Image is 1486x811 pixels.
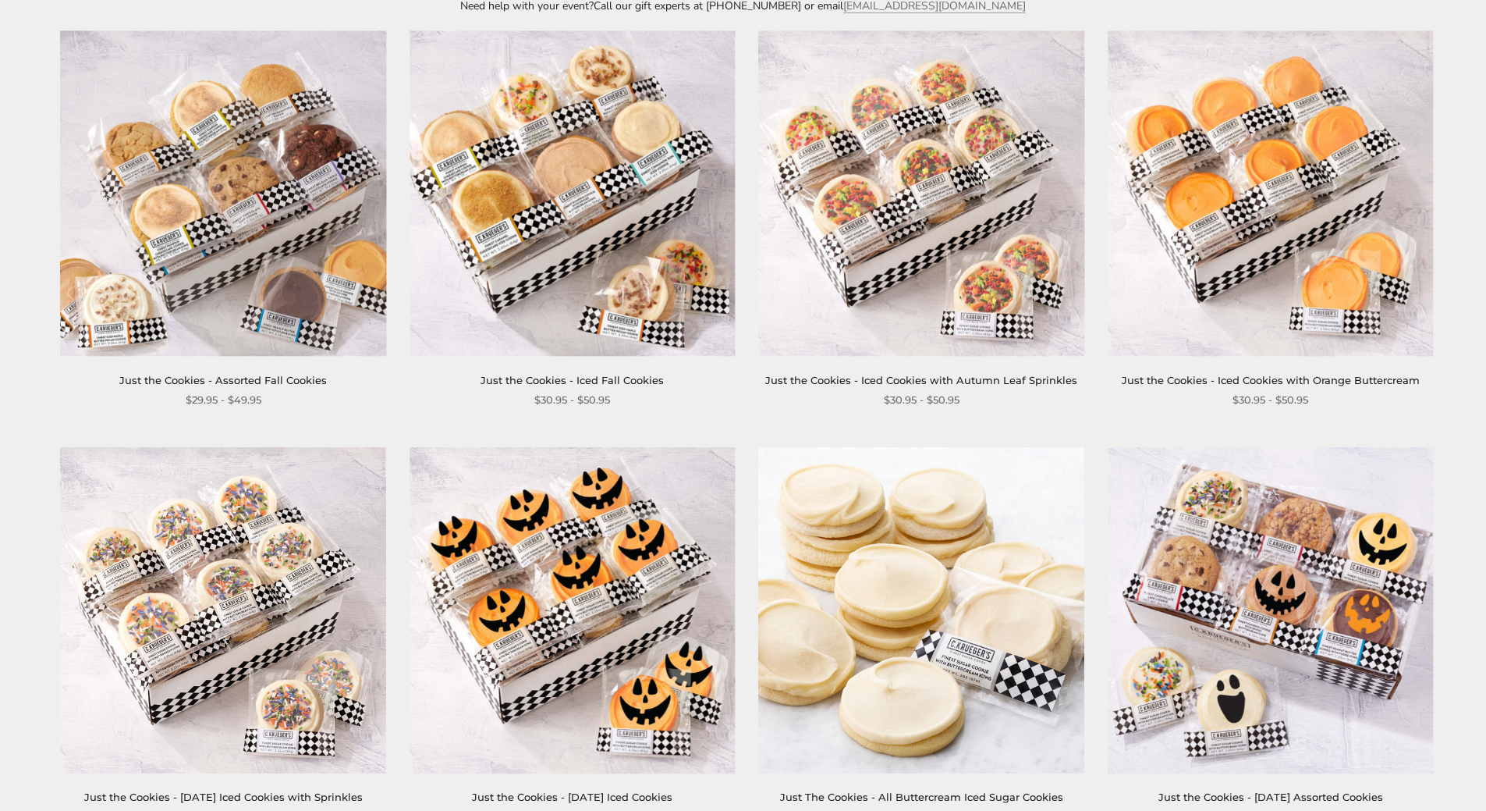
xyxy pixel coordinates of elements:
span: $30.95 - $50.95 [534,392,610,408]
a: Just the Cookies - [DATE] Assorted Cookies [1158,791,1383,803]
a: Just the Cookies - Assorted Fall Cookies [119,374,327,386]
a: Just The Cookies - All Buttercream Iced Sugar Cookies [780,791,1063,803]
span: $30.95 - $50.95 [1232,392,1308,408]
a: Just the Cookies - Iced Fall Cookies [481,374,664,386]
img: Just the Cookies - Iced Cookies with Autumn Leaf Sprinkles [759,30,1084,356]
a: Just the Cookies - Iced Cookies with Autumn Leaf Sprinkles [765,374,1077,386]
img: Just the Cookies - Assorted Fall Cookies [61,30,386,356]
img: Just the Cookies - Halloween Assorted Cookies [1108,447,1433,773]
iframe: Sign Up via Text for Offers [12,752,161,799]
img: Just the Cookies - Halloween Iced Cookies with Sprinkles [61,447,386,773]
a: Just the Cookies - [DATE] Iced Cookies [472,791,672,803]
img: Just the Cookies - Iced Cookies with Orange Buttercream [1108,30,1433,356]
img: Just The Cookies - All Buttercream Iced Sugar Cookies [759,447,1084,773]
span: $30.95 - $50.95 [884,392,959,408]
span: $29.95 - $49.95 [186,392,261,408]
a: Just the Cookies - [DATE] Iced Cookies with Sprinkles [84,791,363,803]
img: Just the Cookies - Iced Fall Cookies [410,30,735,356]
img: Just the Cookies - Halloween Iced Cookies [410,447,735,773]
a: Just the Cookies - Iced Cookies with Orange Buttercream [1122,374,1420,386]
